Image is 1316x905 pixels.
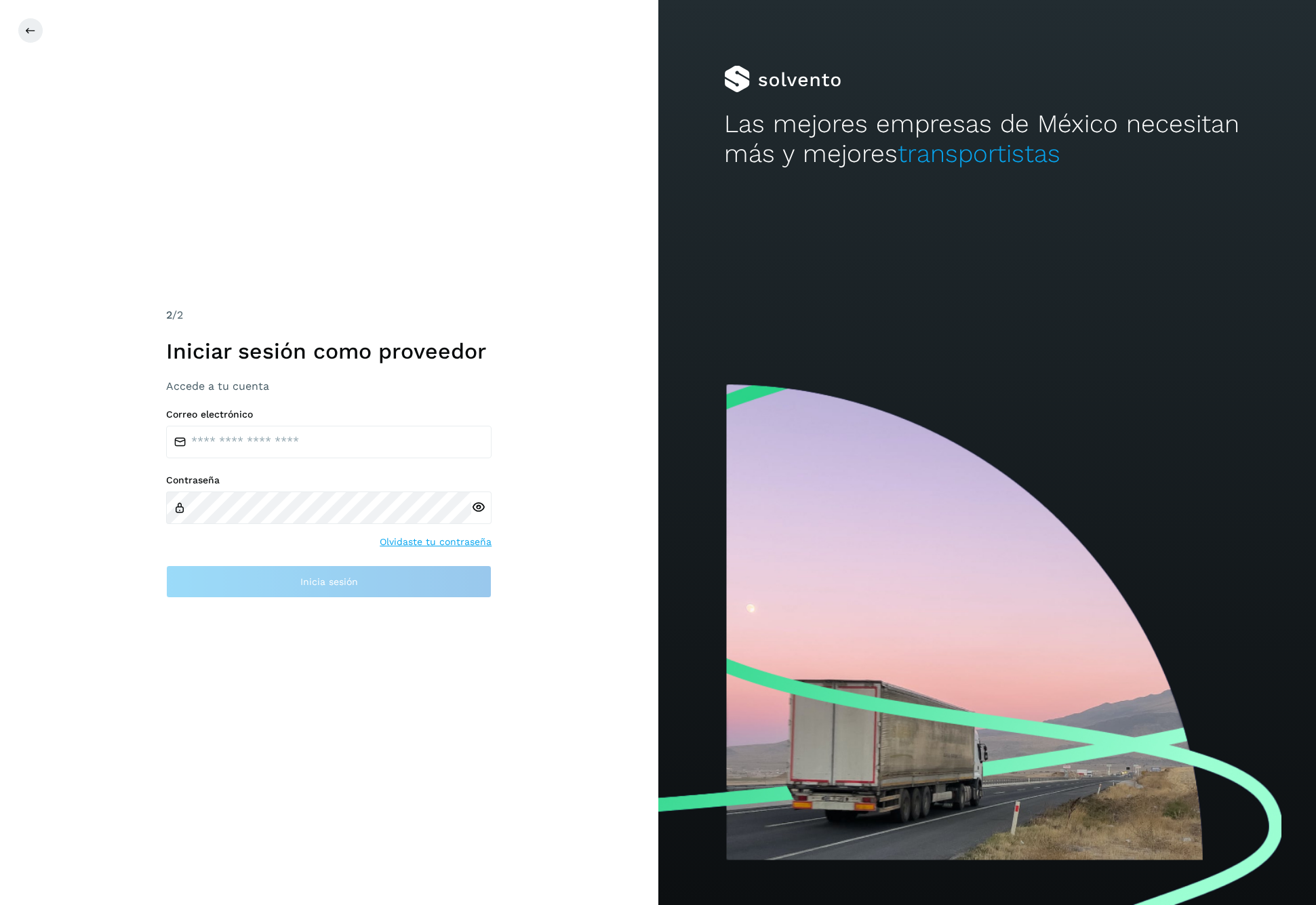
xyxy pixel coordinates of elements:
h1: Iniciar sesión como proveedor [166,338,492,364]
h2: Las mejores empresas de México necesitan más y mejores [724,109,1250,169]
span: transportistas [898,139,1060,168]
a: Olvidaste tu contraseña [380,535,492,549]
label: Contraseña [166,475,492,486]
div: /2 [166,307,492,323]
label: Correo electrónico [166,409,492,420]
button: Inicia sesión [166,565,492,598]
span: 2 [166,308,172,321]
h3: Accede a tu cuenta [166,380,492,393]
span: Inicia sesión [300,577,358,586]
